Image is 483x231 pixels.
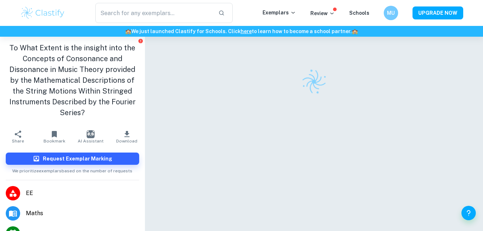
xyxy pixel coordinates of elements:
button: AI Assistant [72,127,109,147]
span: Download [116,139,137,144]
input: Search for any exemplars... [95,3,213,23]
span: AI Assistant [78,139,104,144]
span: We prioritize exemplars based on the number of requests [12,165,132,174]
button: Report issue [138,38,143,44]
h6: MU [387,9,395,17]
button: UPGRADE NOW [413,6,463,19]
h1: To What Extent is the insight into the Concepts of Consonance and Dissonance in Music Theory prov... [6,42,139,118]
img: Clastify logo [20,6,66,20]
span: 🏫 [125,28,131,34]
span: Bookmark [44,139,65,144]
button: Help and Feedback [461,206,476,220]
button: Download [109,127,145,147]
img: Clastify logo [297,65,331,99]
p: Exemplars [263,9,296,17]
span: Share [12,139,24,144]
p: Review [310,9,335,17]
img: AI Assistant [87,130,95,138]
span: Maths [26,209,139,218]
button: Request Exemplar Marking [6,153,139,165]
h6: Request Exemplar Marking [43,155,112,163]
button: MU [384,6,398,20]
span: EE [26,189,139,198]
span: 🏫 [352,28,358,34]
button: Bookmark [36,127,73,147]
h6: We just launched Clastify for Schools. Click to learn how to become a school partner. [1,27,482,35]
a: Schools [349,10,369,16]
a: here [241,28,252,34]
